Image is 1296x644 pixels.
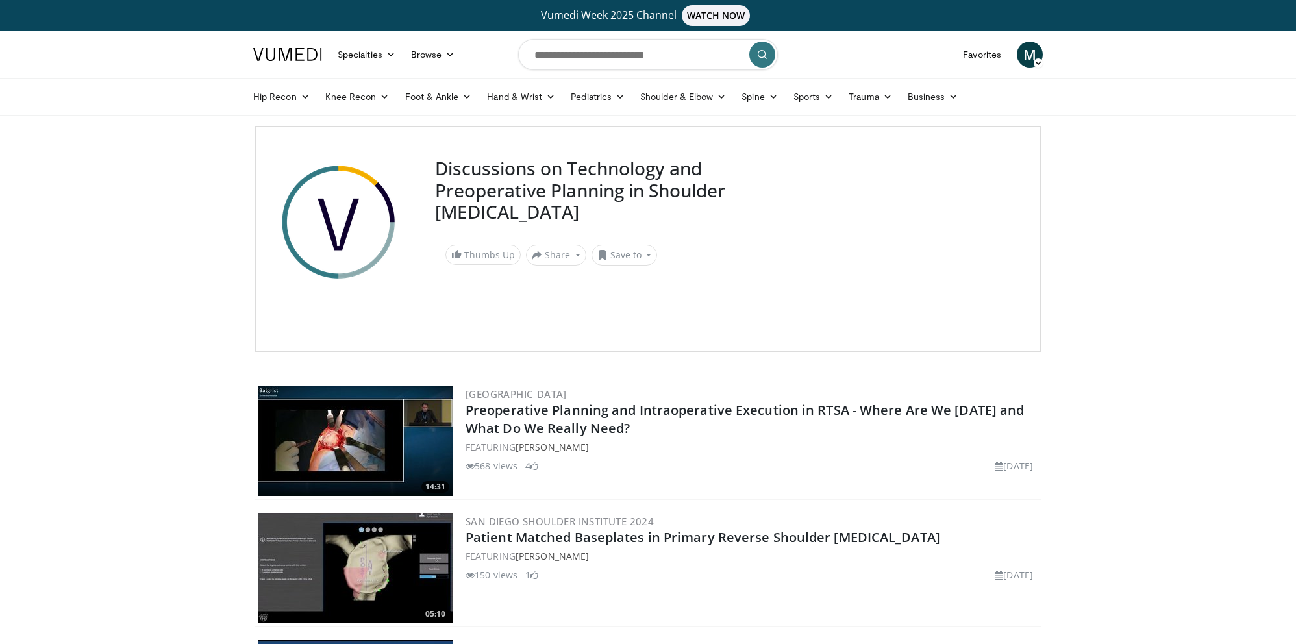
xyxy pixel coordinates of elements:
[516,550,589,562] a: [PERSON_NAME]
[258,513,453,623] a: 05:10
[466,459,517,473] li: 568 views
[995,568,1033,582] li: [DATE]
[526,245,586,266] button: Share
[827,158,1022,320] iframe: Advertisement
[330,42,403,68] a: Specialties
[445,245,521,265] a: Thumbs Up
[253,48,322,61] img: VuMedi Logo
[466,440,1038,454] div: FEATURING
[479,84,563,110] a: Hand & Wrist
[955,42,1009,68] a: Favorites
[786,84,841,110] a: Sports
[525,568,538,582] li: 1
[435,158,812,223] h3: Discussions on Technology and Preoperative Planning in Shoulder [MEDICAL_DATA]
[421,481,449,493] span: 14:31
[255,5,1041,26] a: Vumedi Week 2025 ChannelWATCH NOW
[258,513,453,623] img: 95375cc0-2c9b-4b6e-8e7d-d10dcbb05c8a.300x170_q85_crop-smart_upscale.jpg
[734,84,785,110] a: Spine
[397,84,480,110] a: Foot & Ankle
[525,459,538,473] li: 4
[258,386,453,496] a: 14:31
[421,608,449,620] span: 05:10
[632,84,734,110] a: Shoulder & Elbow
[563,84,632,110] a: Pediatrics
[682,5,751,26] span: WATCH NOW
[245,84,318,110] a: Hip Recon
[258,386,453,496] img: 86025205-3817-4fe5-945c-60549ee01231.300x170_q85_crop-smart_upscale.jpg
[466,528,940,546] a: Patient Matched Baseplates in Primary Reverse Shoulder [MEDICAL_DATA]
[466,568,517,582] li: 150 views
[466,401,1024,437] a: Preoperative Planning and Intraoperative Execution in RTSA - Where Are We [DATE] and What Do We R...
[466,388,567,401] a: [GEOGRAPHIC_DATA]
[466,515,654,528] a: San Diego Shoulder Institute 2024
[518,39,778,70] input: Search topics, interventions
[318,84,397,110] a: Knee Recon
[995,459,1033,473] li: [DATE]
[592,245,658,266] button: Save to
[516,441,589,453] a: [PERSON_NAME]
[403,42,463,68] a: Browse
[466,549,1038,563] div: FEATURING
[900,84,966,110] a: Business
[841,84,900,110] a: Trauma
[1017,42,1043,68] a: M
